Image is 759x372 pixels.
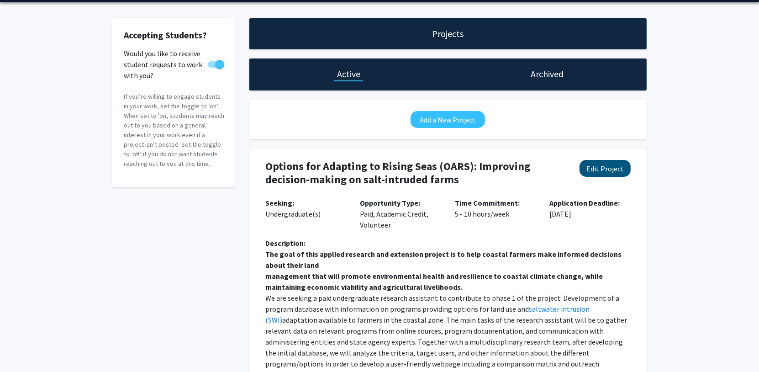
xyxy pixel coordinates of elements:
strong: The goal of this applied research and extension project is to help coastal farmers make informed ... [265,250,623,270]
b: Application Deadline: [550,198,620,207]
h2: Accepting Students? [124,30,224,41]
p: Paid, Academic Credit, Volunteer [360,197,442,230]
h4: Options for Adapting to Rising Seas (OARS): Improving decision-making on salt-intruded farms [265,160,565,186]
button: Edit Project [580,160,631,177]
p: [DATE] [550,197,631,219]
a: saltwater intrusion (SWI) [265,304,591,324]
h1: Projects [432,27,464,40]
div: Description: [265,238,631,249]
strong: management that will promote environmental health and resilience to coastal climate change, while... [265,271,604,292]
p: 5 - 10 hours/week [455,197,536,219]
span: Would you like to receive student requests to work with you? [124,48,204,81]
b: Seeking: [265,198,294,207]
button: Add a New Project [411,111,485,128]
b: Opportunity Type: [360,198,421,207]
b: Time Commitment: [455,198,520,207]
p: Undergraduate(s) [265,197,347,219]
h1: Active [337,68,360,80]
h1: Archived [531,68,564,80]
iframe: Chat [7,331,39,365]
p: If you’re willing to engage students in your work, set the toggle to ‘on’. When set to 'on', stud... [124,92,224,169]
